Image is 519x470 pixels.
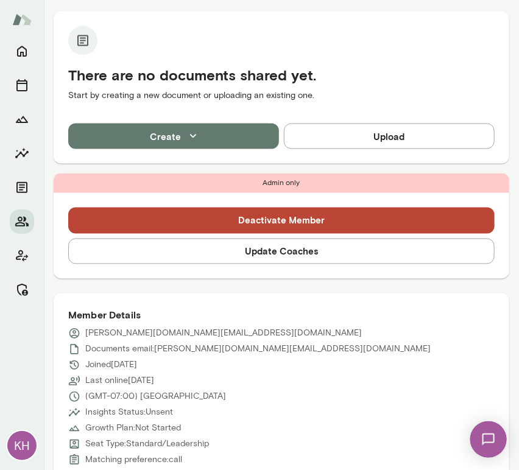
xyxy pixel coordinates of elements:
[284,124,495,149] button: Upload
[85,407,173,419] p: Insights Status: Unsent
[85,423,181,435] p: Growth Plan: Not Started
[10,73,34,97] button: Sessions
[10,244,34,268] button: Client app
[10,141,34,166] button: Insights
[85,343,431,356] p: Documents email: [PERSON_NAME][DOMAIN_NAME][EMAIL_ADDRESS][DOMAIN_NAME]
[85,328,362,340] p: [PERSON_NAME][DOMAIN_NAME][EMAIL_ADDRESS][DOMAIN_NAME]
[68,89,495,102] p: Start by creating a new document or uploading an existing one.
[85,391,226,403] p: (GMT-07:00) [GEOGRAPHIC_DATA]
[10,39,34,63] button: Home
[7,431,37,460] div: KH
[85,375,154,387] p: Last online [DATE]
[68,124,279,149] button: Create
[10,278,34,302] button: Manage
[68,308,495,323] h6: Member Details
[85,438,209,451] p: Seat Type: Standard/Leadership
[85,359,137,371] p: Joined [DATE]
[54,174,509,193] div: Admin only
[10,107,34,132] button: Growth Plan
[68,208,495,233] button: Deactivate Member
[10,209,34,234] button: Members
[10,175,34,200] button: Documents
[12,8,32,31] img: Mento
[68,65,495,85] h5: There are no documents shared yet.
[85,454,182,466] p: Matching preference: call
[68,239,495,264] button: Update Coaches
